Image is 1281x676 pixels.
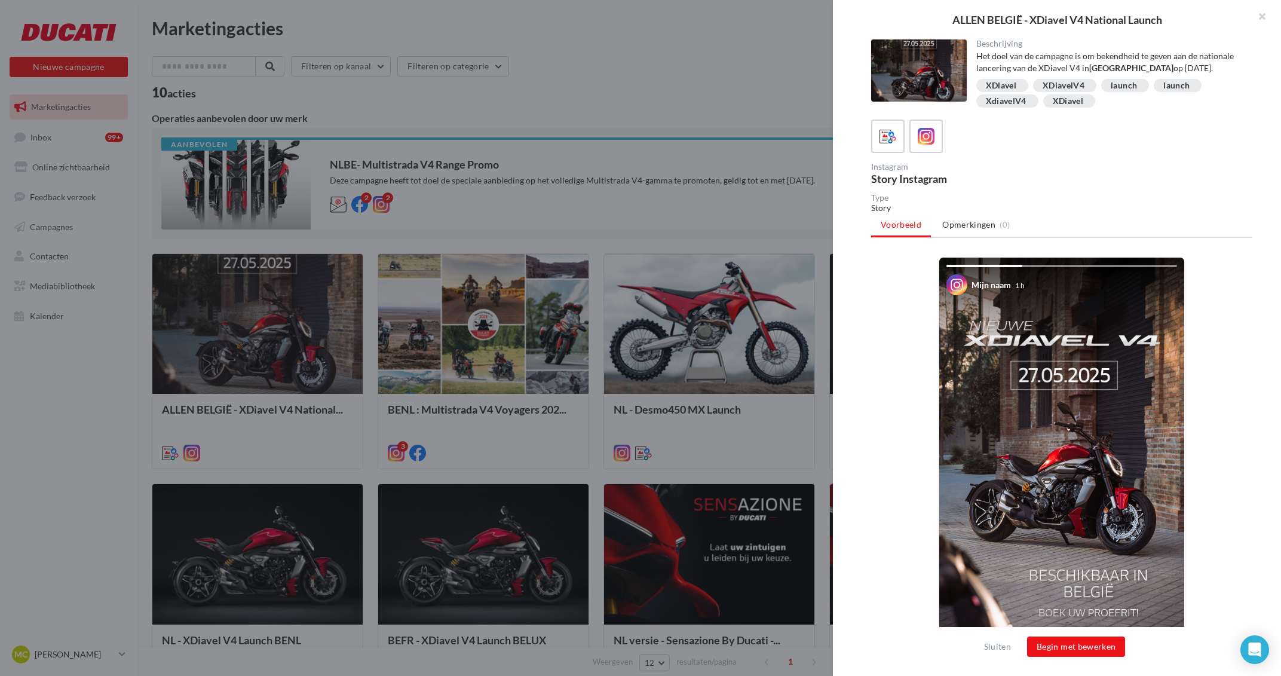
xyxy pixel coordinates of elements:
[1240,635,1269,664] div: Open Intercom Messenger
[976,50,1243,74] div: Het doel van de campagne is om bekendheid te geven aan de nationale lancering van de XDiavel V4 i...
[1027,637,1125,657] button: Begin met bewerken
[871,173,1057,184] div: Story Instagram
[852,14,1262,25] div: ALLEN BELGIË - XDiavel V4 National Launch
[1043,81,1084,90] div: XDiavelV4
[871,163,1057,171] div: Instagram
[976,39,1243,48] div: Beschrijving
[1053,97,1083,106] div: XDiavel
[942,219,995,231] span: Opmerkingen
[986,81,1016,90] div: XDiavel
[979,640,1016,654] button: Sluiten
[1089,63,1173,73] strong: [GEOGRAPHIC_DATA]
[986,97,1026,106] div: XdiavelV4
[1163,81,1190,90] div: launch
[871,202,1252,214] div: Story
[1000,220,1010,230] span: (0)
[972,279,1011,291] div: Mijn naam
[871,194,1252,202] div: Type
[1111,81,1137,90] div: launch
[1015,280,1025,290] div: 1 h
